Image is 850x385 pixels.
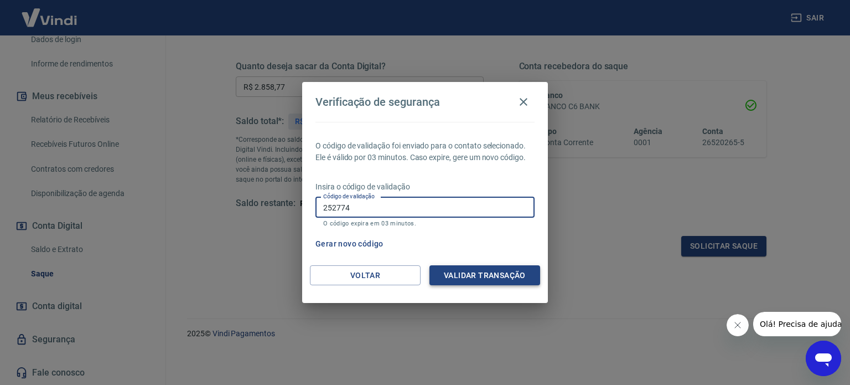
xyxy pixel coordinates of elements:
[753,312,841,336] iframe: Mensagem da empresa
[7,8,93,17] span: Olá! Precisa de ajuda?
[323,192,375,201] label: Código de validação
[315,95,440,109] h4: Verificação de segurança
[315,140,535,163] p: O código de validação foi enviado para o contato selecionado. Ele é válido por 03 minutos. Caso e...
[315,181,535,193] p: Insira o código de validação
[806,341,841,376] iframe: Botão para abrir a janela de mensagens
[311,234,388,254] button: Gerar novo código
[429,265,540,286] button: Validar transação
[727,314,749,336] iframe: Fechar mensagem
[323,220,527,227] p: O código expira em 03 minutos.
[310,265,421,286] button: Voltar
